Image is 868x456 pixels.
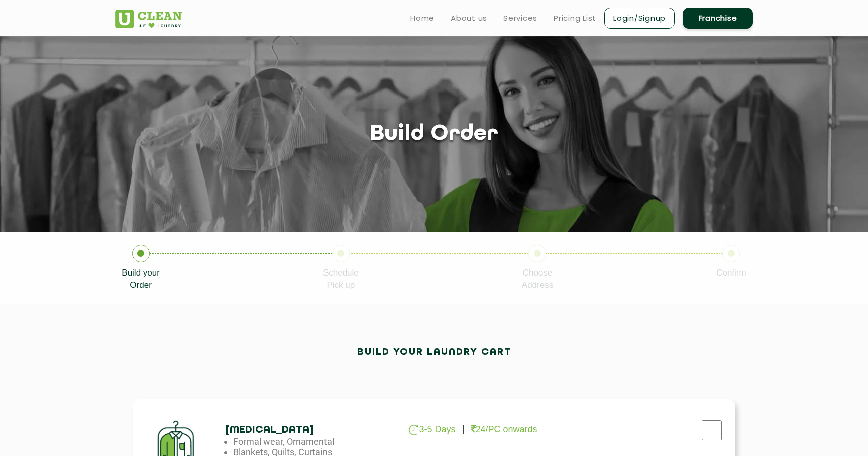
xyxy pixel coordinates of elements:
[503,12,537,24] a: Services
[410,12,435,24] a: Home
[323,267,359,291] p: Schedule Pick up
[604,8,675,29] a: Login/Signup
[225,424,388,436] h4: [MEDICAL_DATA]
[451,12,487,24] a: About us
[122,267,160,291] p: Build your Order
[522,267,553,291] p: Choose Address
[683,8,753,29] a: Franchise
[554,12,596,24] a: Pricing List
[357,347,511,358] h2: Build your laundry cart
[471,424,537,435] p: 24/PC onwards
[409,424,456,435] p: 3-5 Days
[233,436,396,447] li: Formal wear, Ornamental
[115,10,182,28] img: UClean Laundry and Dry Cleaning
[716,267,746,279] p: Confirm
[409,425,418,435] img: clock_g.png
[370,122,498,147] h1: Build order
